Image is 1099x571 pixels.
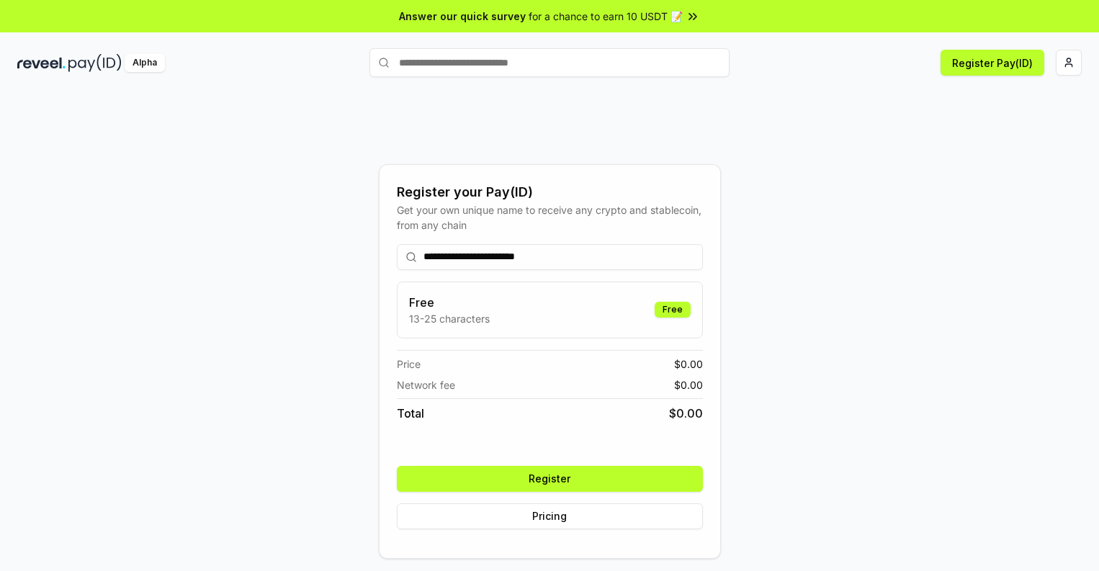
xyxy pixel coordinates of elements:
[674,377,703,392] span: $ 0.00
[669,405,703,422] span: $ 0.00
[409,311,490,326] p: 13-25 characters
[68,54,122,72] img: pay_id
[674,356,703,372] span: $ 0.00
[409,294,490,311] h3: Free
[397,202,703,233] div: Get your own unique name to receive any crypto and stablecoin, from any chain
[397,503,703,529] button: Pricing
[397,466,703,492] button: Register
[125,54,165,72] div: Alpha
[397,356,421,372] span: Price
[941,50,1044,76] button: Register Pay(ID)
[655,302,691,318] div: Free
[399,9,526,24] span: Answer our quick survey
[17,54,66,72] img: reveel_dark
[397,377,455,392] span: Network fee
[397,405,424,422] span: Total
[529,9,683,24] span: for a chance to earn 10 USDT 📝
[397,182,703,202] div: Register your Pay(ID)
